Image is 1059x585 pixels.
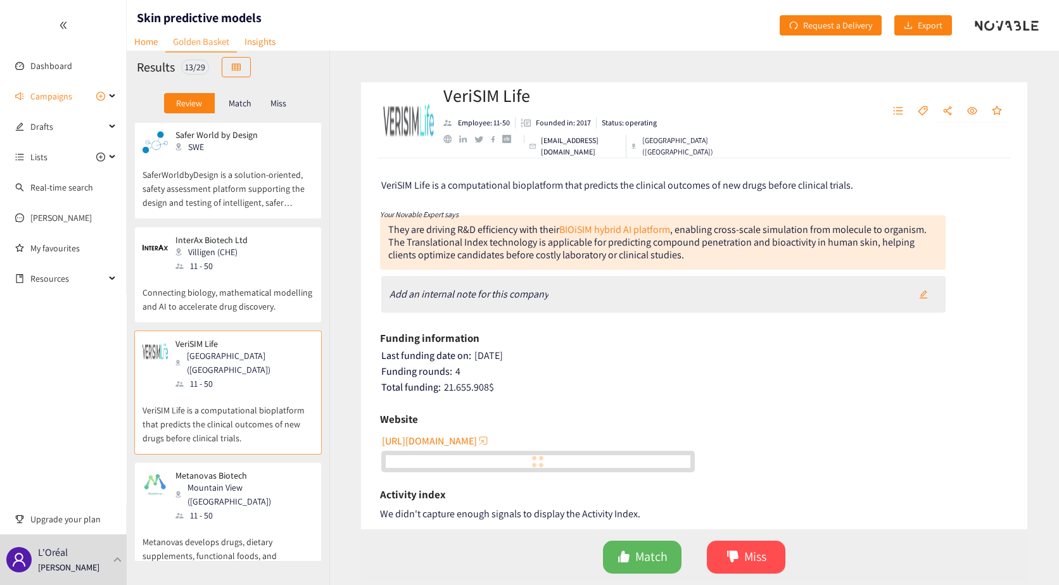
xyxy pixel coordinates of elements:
[597,117,657,129] li: Status
[443,83,740,108] h2: VeriSIM Life
[380,329,479,348] h6: Funding information
[143,339,168,364] img: Snapshot of the company's website
[383,95,434,146] img: Company Logo
[15,515,24,524] span: trophy
[893,106,903,117] span: unordered-list
[175,349,312,377] div: [GEOGRAPHIC_DATA] ([GEOGRAPHIC_DATA])
[635,547,668,567] span: Match
[803,18,872,32] span: Request a Delivery
[38,544,68,560] p: L'Oréal
[30,114,105,139] span: Drafts
[30,212,92,223] a: [PERSON_NAME]
[986,101,1008,122] button: star
[618,550,630,565] span: like
[181,60,209,75] div: 13 / 29
[15,153,24,161] span: unordered-list
[894,15,952,35] button: downloadExport
[222,57,251,77] button: table
[381,365,452,378] span: Funding rounds:
[936,101,959,122] button: share-alt
[443,117,516,129] li: Employees
[175,339,305,349] p: VeriSIM Life
[175,245,255,259] div: Villigen (CHE)
[918,106,928,117] span: tag
[502,135,518,143] a: crunchbase
[853,448,1059,585] div: Widget de chat
[30,506,117,532] span: Upgrade your plan
[390,287,549,301] i: Add an internal note for this company
[175,259,255,273] div: 11 - 50
[904,21,913,31] span: download
[780,15,882,35] button: redoRequest a Delivery
[910,284,937,305] button: edit
[59,21,68,30] span: double-left
[175,130,258,140] p: Safer World by Design
[30,236,117,261] a: My favourites
[15,122,24,131] span: edit
[143,130,168,155] img: Snapshot of the company's website
[603,541,682,574] button: likeMatch
[143,273,314,313] p: Connecting biology, mathematical modelling and AI to accelerate drug discovery.
[381,381,441,394] span: Total funding:
[137,9,262,27] h1: Skin predictive models
[237,32,283,51] a: Insights
[11,552,27,567] span: user
[381,179,853,192] span: VeriSIM Life is a computational bioplatform that predicts the clinical outcomes of new drugs befo...
[380,410,418,429] h6: Website
[96,92,105,101] span: plus-circle
[382,433,477,449] span: [URL][DOMAIN_NAME]
[474,136,490,142] a: twitter
[559,223,670,236] a: BIOiSIM hybrid AI platform
[961,101,984,122] button: eye
[175,508,312,522] div: 11 - 50
[992,106,1002,117] span: star
[143,391,314,445] p: VeriSIM Life is a computational bioplatform that predicts the clinical outcomes of new drugs befo...
[443,135,459,143] a: website
[707,541,785,574] button: dislikeMiss
[380,485,446,504] h6: Activity index
[30,266,105,291] span: Resources
[15,92,24,101] span: sound
[388,223,927,261] div: They are driving R&D efficiency with their , enabling cross-scale simulation from molecule to org...
[176,98,202,108] p: Review
[381,365,1009,378] div: 4
[175,470,305,481] p: Metanovas Biotech
[380,210,459,219] i: Your Novable Expert says
[386,455,690,468] a: website
[919,290,928,300] span: edit
[30,60,72,72] a: Dashboard
[30,144,48,170] span: Lists
[143,155,314,210] p: SaferWorldbyDesign is a solution-oriented, safety assessment platform supporting the design and t...
[381,349,1009,362] div: [DATE]
[536,117,591,129] p: Founded in: 2017
[789,21,798,31] span: redo
[270,98,286,108] p: Miss
[516,117,597,129] li: Founded in year
[458,117,510,129] p: Employee: 11-50
[175,235,248,245] p: InterAx Biotech Ltd
[232,63,241,73] span: table
[15,274,24,283] span: book
[143,235,168,260] img: Snapshot of the company's website
[127,32,165,51] a: Home
[911,101,934,122] button: tag
[887,101,910,122] button: unordered-list
[942,106,953,117] span: share-alt
[381,349,471,362] span: Last funding date on:
[491,135,503,142] a: facebook
[143,522,314,577] p: Metanovas develops drugs, dietary supplements, functional foods, and cosmetics using AI technology.
[744,547,766,567] span: Miss
[602,117,657,129] p: Status: operating
[918,18,942,32] span: Export
[853,448,1059,585] iframe: Chat Widget
[137,58,175,76] h2: Results
[726,550,739,565] span: dislike
[143,470,168,496] img: Snapshot of the company's website
[38,560,99,574] p: [PERSON_NAME]
[175,377,312,391] div: 11 - 50
[382,431,490,451] button: [URL][DOMAIN_NAME]
[175,140,265,154] div: SWE
[175,481,312,508] div: Mountain View ([GEOGRAPHIC_DATA])
[541,135,620,158] p: [EMAIL_ADDRESS][DOMAIN_NAME]
[30,84,72,109] span: Campaigns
